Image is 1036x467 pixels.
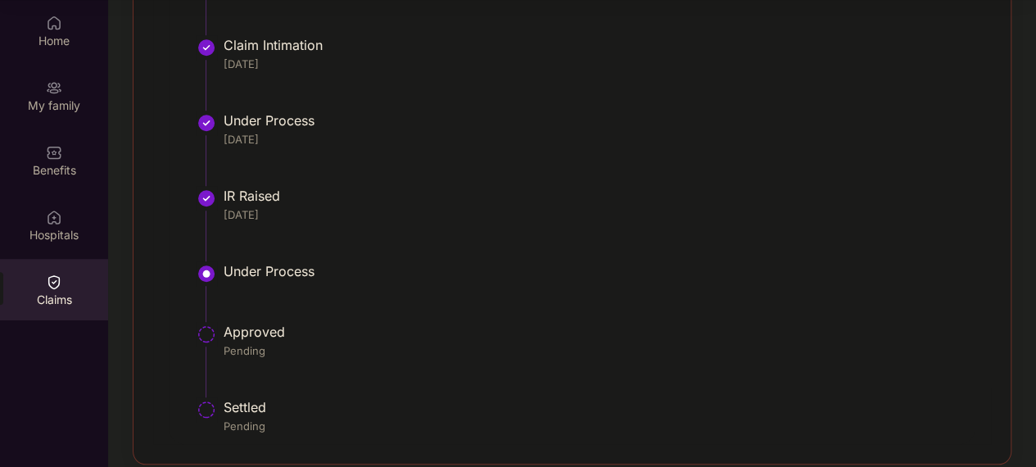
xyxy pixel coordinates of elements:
div: [DATE] [224,57,975,71]
img: svg+xml;base64,PHN2ZyB3aWR0aD0iMjAiIGhlaWdodD0iMjAiIHZpZXdCb3g9IjAgMCAyMCAyMCIgZmlsbD0ibm9uZSIgeG... [46,79,62,96]
img: svg+xml;base64,PHN2ZyBpZD0iU3RlcC1QZW5kaW5nLTMyeDMyIiB4bWxucz0iaHR0cDovL3d3dy53My5vcmcvMjAwMC9zdm... [197,324,216,344]
div: Pending [224,343,975,358]
div: [DATE] [224,132,975,147]
div: IR Raised [224,188,975,204]
img: svg+xml;base64,PHN2ZyBpZD0iQmVuZWZpdHMiIHhtbG5zPSJodHRwOi8vd3d3LnczLm9yZy8yMDAwL3N2ZyIgd2lkdGg9Ij... [46,144,62,161]
div: Settled [224,399,975,415]
img: svg+xml;base64,PHN2ZyBpZD0iU3RlcC1BY3RpdmUtMzJ4MzIiIHhtbG5zPSJodHRwOi8vd3d3LnczLm9yZy8yMDAwL3N2Zy... [197,264,216,283]
img: svg+xml;base64,PHN2ZyBpZD0iU3RlcC1Eb25lLTMyeDMyIiB4bWxucz0iaHR0cDovL3d3dy53My5vcmcvMjAwMC9zdmciIH... [197,188,216,208]
div: Under Process [224,112,975,129]
div: Pending [224,419,975,433]
img: svg+xml;base64,PHN2ZyBpZD0iU3RlcC1Eb25lLTMyeDMyIiB4bWxucz0iaHR0cDovL3d3dy53My5vcmcvMjAwMC9zdmciIH... [197,113,216,133]
img: svg+xml;base64,PHN2ZyBpZD0iQ2xhaW0iIHhtbG5zPSJodHRwOi8vd3d3LnczLm9yZy8yMDAwL3N2ZyIgd2lkdGg9IjIwIi... [46,274,62,290]
div: Approved [224,324,975,340]
img: svg+xml;base64,PHN2ZyBpZD0iU3RlcC1QZW5kaW5nLTMyeDMyIiB4bWxucz0iaHR0cDovL3d3dy53My5vcmcvMjAwMC9zdm... [197,400,216,419]
div: Claim Intimation [224,37,975,53]
img: svg+xml;base64,PHN2ZyBpZD0iSG9tZSIgeG1sbnM9Imh0dHA6Ly93d3cudzMub3JnLzIwMDAvc3ZnIiB3aWR0aD0iMjAiIG... [46,15,62,31]
div: [DATE] [224,207,975,222]
img: svg+xml;base64,PHN2ZyBpZD0iU3RlcC1Eb25lLTMyeDMyIiB4bWxucz0iaHR0cDovL3d3dy53My5vcmcvMjAwMC9zdmciIH... [197,38,216,57]
div: Under Process [224,263,975,279]
img: svg+xml;base64,PHN2ZyBpZD0iSG9zcGl0YWxzIiB4bWxucz0iaHR0cDovL3d3dy53My5vcmcvMjAwMC9zdmciIHdpZHRoPS... [46,209,62,225]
